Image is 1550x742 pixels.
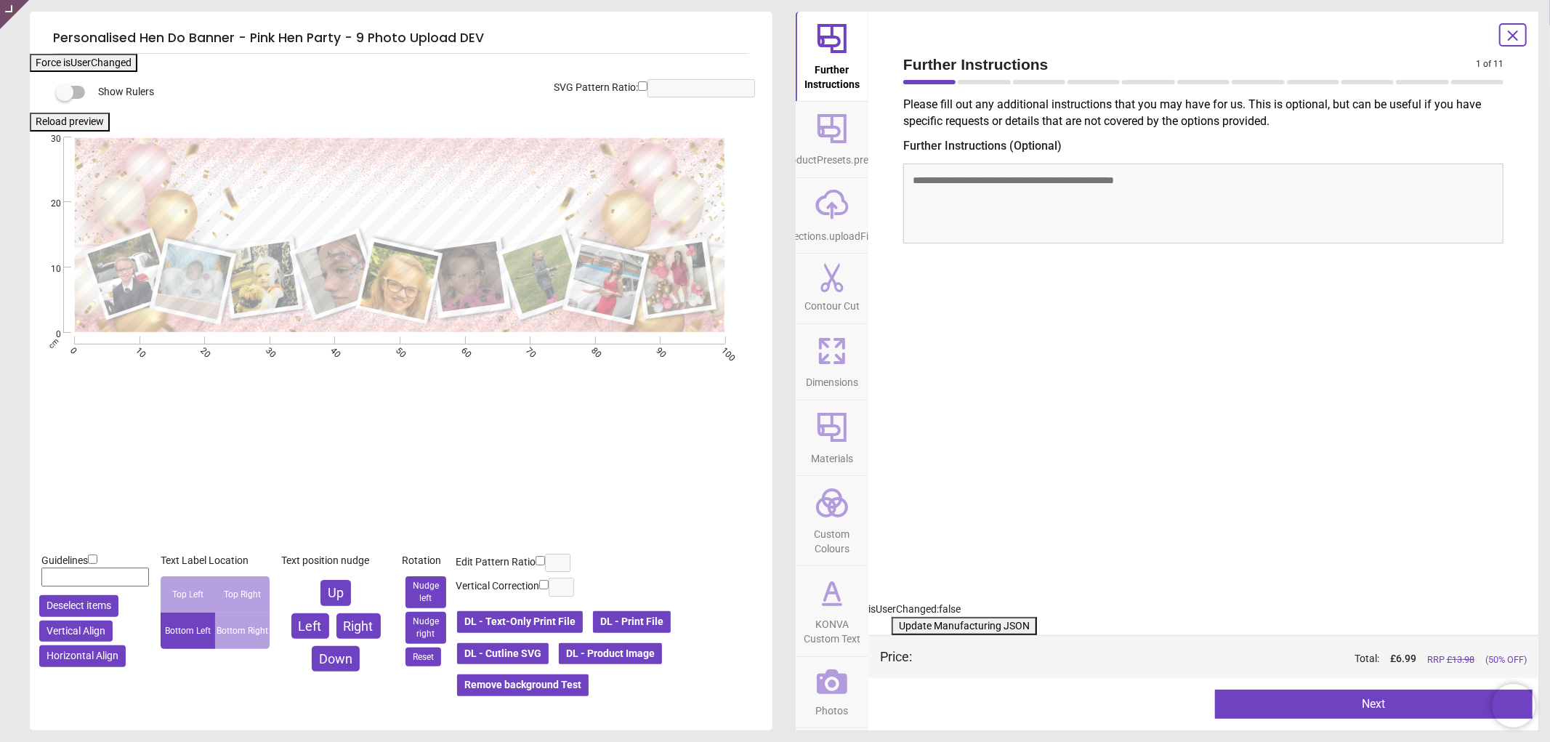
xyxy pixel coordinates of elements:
[281,554,390,568] div: Text position nudge
[456,610,584,634] button: DL - Text-Only Print File
[161,613,215,649] div: Bottom Left
[65,84,772,101] div: Show Rulers
[39,621,113,642] button: Vertical Align
[320,580,351,605] button: Up
[33,133,61,145] span: 30
[405,612,446,644] button: Nudge right
[816,697,849,719] span: Photos
[796,400,868,476] button: Materials
[1427,653,1474,666] span: RRP
[592,610,672,634] button: DL - Print File
[1492,684,1535,727] iframe: Brevo live chat
[1476,58,1503,70] span: 1 of 11
[41,555,88,566] span: Guidelines
[39,645,126,667] button: Horizontal Align
[456,555,536,570] label: Edit Pattern Ratio
[39,595,118,617] button: Deselect items
[796,566,868,656] button: KONVA Custom Text
[934,652,1527,666] div: Total:
[402,554,450,568] div: Rotation
[215,613,270,649] div: Bottom Right
[797,520,867,556] span: Custom Colours
[405,648,441,667] button: Reset
[796,178,868,254] button: sections.uploadFile
[30,113,110,132] button: Reload preview
[336,613,381,639] button: Right
[456,673,590,698] button: Remove background Test
[796,324,868,400] button: Dimensions
[903,54,1476,75] span: Further Instructions
[788,222,876,244] span: sections.uploadFile
[1447,654,1474,665] span: £ 13.98
[903,97,1515,129] p: Please fill out any additional instructions that you may have for us. This is optional, but can b...
[797,56,867,92] span: Further Instructions
[1485,653,1527,666] span: (50% OFF)
[291,613,329,639] button: Left
[53,23,749,54] h5: Personalised Hen Do Banner - Pink Hen Party - 9 Photo Upload DEV
[796,476,868,565] button: Custom Colours
[796,102,868,177] button: productPresets.preset
[1390,652,1416,666] span: £
[782,146,883,168] span: productPresets.preset
[456,642,550,666] button: DL - Cutline SVG
[806,368,858,390] span: Dimensions
[312,646,360,672] button: Down
[554,81,638,95] label: SVG Pattern Ratio:
[796,12,868,101] button: Further Instructions
[880,648,912,666] div: Price :
[868,602,1538,617] div: isUserChanged: false
[903,138,1503,154] label: Further Instructions (Optional)
[796,254,868,323] button: Contour Cut
[892,617,1037,636] button: Update Manufacturing JSON
[1396,653,1416,664] span: 6.99
[797,610,867,646] span: KONVA Custom Text
[1215,690,1533,719] button: Next
[796,657,868,728] button: Photos
[405,576,446,608] button: Nudge left
[557,642,663,666] button: DL - Product Image
[161,576,215,613] div: Top Left
[811,445,853,467] span: Materials
[456,579,539,594] label: Vertical Correction
[804,292,860,314] span: Contour Cut
[215,576,270,613] div: Top Right
[30,54,137,73] button: Force isUserChanged
[161,554,270,568] div: Text Label Location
